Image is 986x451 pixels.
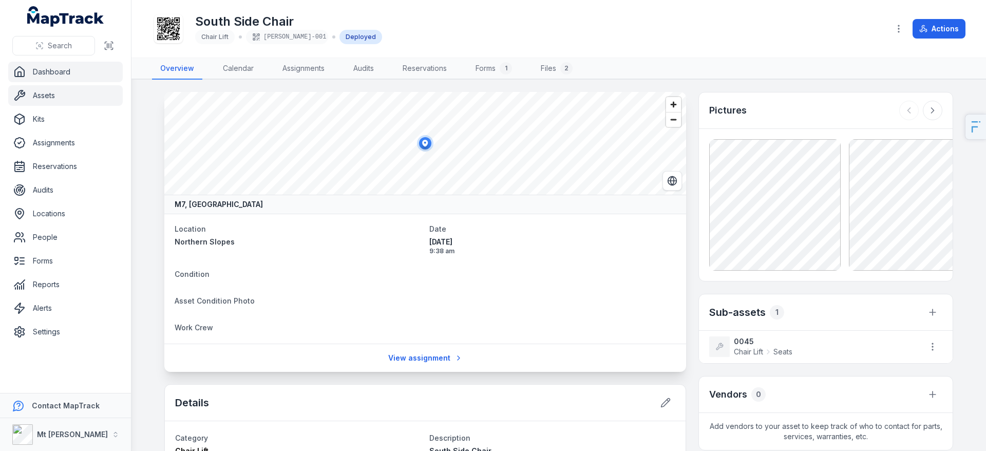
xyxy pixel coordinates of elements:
[666,112,681,127] button: Zoom out
[560,62,573,74] div: 2
[164,92,686,195] canvas: Map
[8,62,123,82] a: Dashboard
[8,251,123,271] a: Forms
[8,274,123,295] a: Reports
[429,434,470,442] span: Description
[215,58,262,80] a: Calendar
[8,227,123,248] a: People
[175,237,235,246] span: Northern Slopes
[195,13,382,30] h1: South Side Chair
[175,237,421,247] a: Northern Slopes
[8,203,123,224] a: Locations
[201,33,229,41] span: Chair Lift
[152,58,202,80] a: Overview
[8,109,123,129] a: Kits
[429,237,676,247] span: [DATE]
[175,434,208,442] span: Category
[734,347,763,357] span: Chair Lift
[699,413,953,450] span: Add vendors to your asset to keep track of who to contact for parts, services, warranties, etc.
[709,336,913,357] a: 0045Chair LiftSeats
[533,58,581,80] a: Files2
[773,347,792,357] span: Seats
[246,30,328,44] div: [PERSON_NAME]-001
[27,6,104,27] a: MapTrack
[500,62,512,74] div: 1
[37,430,108,439] strong: Mt [PERSON_NAME]
[709,387,747,402] h3: Vendors
[48,41,72,51] span: Search
[666,97,681,112] button: Zoom in
[175,199,263,210] strong: M7, [GEOGRAPHIC_DATA]
[345,58,382,80] a: Audits
[8,180,123,200] a: Audits
[339,30,382,44] div: Deployed
[734,336,913,347] strong: 0045
[12,36,95,55] button: Search
[175,396,209,410] h2: Details
[429,247,676,255] span: 9:38 am
[8,85,123,106] a: Assets
[751,387,766,402] div: 0
[8,156,123,177] a: Reservations
[175,270,210,278] span: Condition
[429,224,446,233] span: Date
[175,224,206,233] span: Location
[32,401,100,410] strong: Contact MapTrack
[913,19,965,39] button: Actions
[662,171,682,191] button: Switch to Satellite View
[709,103,747,118] h3: Pictures
[429,237,676,255] time: 18/08/2025, 9:38:19 am
[274,58,333,80] a: Assignments
[709,305,766,320] h2: Sub-assets
[175,323,213,332] span: Work Crew
[394,58,455,80] a: Reservations
[8,298,123,318] a: Alerts
[467,58,520,80] a: Forms1
[382,348,469,368] a: View assignment
[175,296,255,305] span: Asset Condition Photo
[8,133,123,153] a: Assignments
[8,322,123,342] a: Settings
[770,305,784,320] div: 1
